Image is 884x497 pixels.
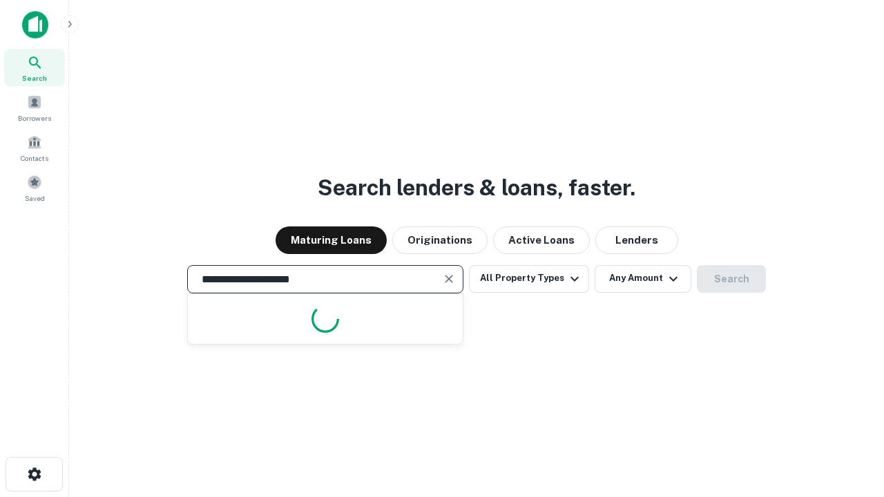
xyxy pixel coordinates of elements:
[4,169,65,206] a: Saved
[439,269,459,289] button: Clear
[469,265,589,293] button: All Property Types
[276,226,387,254] button: Maturing Loans
[595,265,691,293] button: Any Amount
[595,226,678,254] button: Lenders
[4,49,65,86] a: Search
[815,387,884,453] iframe: Chat Widget
[318,171,635,204] h3: Search lenders & loans, faster.
[493,226,590,254] button: Active Loans
[392,226,488,254] button: Originations
[18,113,51,124] span: Borrowers
[22,72,47,84] span: Search
[21,153,48,164] span: Contacts
[25,193,45,204] span: Saved
[4,129,65,166] a: Contacts
[22,11,48,39] img: capitalize-icon.png
[4,89,65,126] a: Borrowers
